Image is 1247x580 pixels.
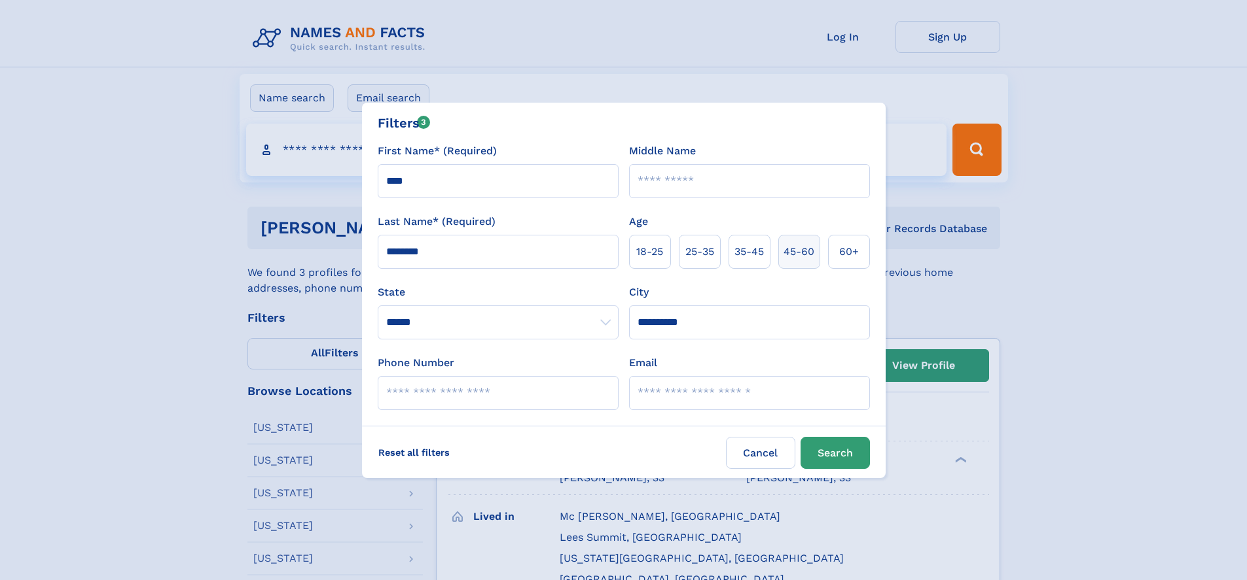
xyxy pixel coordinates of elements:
span: 18‑25 [636,244,663,260]
button: Search [801,437,870,469]
div: Filters [378,113,431,133]
label: Age [629,214,648,230]
label: Middle Name [629,143,696,159]
label: Phone Number [378,355,454,371]
label: Reset all filters [370,437,458,468]
label: State [378,284,619,300]
label: City [629,284,649,300]
span: 45‑60 [784,244,814,260]
span: 25‑35 [685,244,714,260]
label: Cancel [726,437,795,469]
span: 35‑45 [734,244,764,260]
label: First Name* (Required) [378,143,497,159]
label: Email [629,355,657,371]
label: Last Name* (Required) [378,214,496,230]
span: 60+ [839,244,859,260]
